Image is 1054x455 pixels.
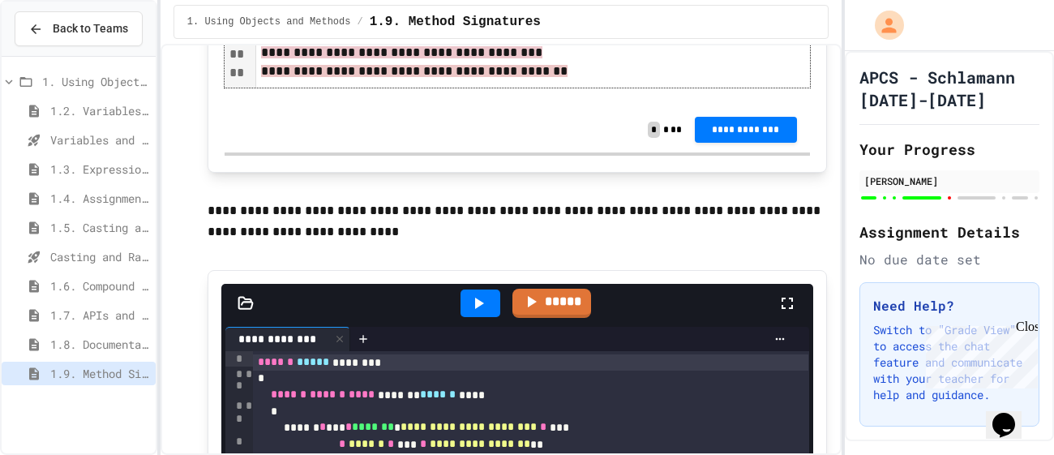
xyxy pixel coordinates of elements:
[15,11,143,46] button: Back to Teams
[370,12,541,32] span: 1.9. Method Signatures
[873,322,1026,403] p: Switch to "Grade View" to access the chat feature and communicate with your teacher for help and ...
[50,336,149,353] span: 1.8. Documentation with Comments and Preconditions
[187,15,351,28] span: 1. Using Objects and Methods
[859,66,1039,111] h1: APCS - Schlamann [DATE]-[DATE]
[50,219,149,236] span: 1.5. Casting and Ranges of Values
[873,296,1026,315] h3: Need Help?
[859,250,1039,269] div: No due date set
[50,277,149,294] span: 1.6. Compound Assignment Operators
[859,221,1039,243] h2: Assignment Details
[53,20,128,37] span: Back to Teams
[357,15,362,28] span: /
[6,6,112,103] div: Chat with us now!Close
[50,161,149,178] span: 1.3. Expressions and Output [New]
[919,320,1038,388] iframe: chat widget
[42,73,149,90] span: 1. Using Objects and Methods
[986,390,1038,439] iframe: chat widget
[858,6,908,44] div: My Account
[50,102,149,119] span: 1.2. Variables and Data Types
[50,131,149,148] span: Variables and Data Types - Quiz
[50,307,149,324] span: 1.7. APIs and Libraries
[50,365,149,382] span: 1.9. Method Signatures
[859,138,1039,161] h2: Your Progress
[50,190,149,207] span: 1.4. Assignment and Input
[50,248,149,265] span: Casting and Ranges of variables - Quiz
[864,174,1035,188] div: [PERSON_NAME]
